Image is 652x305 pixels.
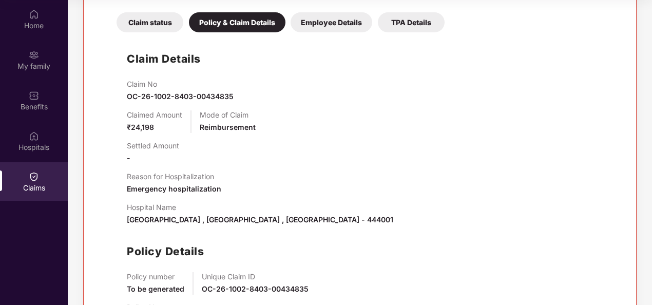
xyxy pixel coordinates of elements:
h1: Policy Details [127,243,204,260]
span: Reimbursement [200,123,256,131]
span: [GEOGRAPHIC_DATA] , [GEOGRAPHIC_DATA] , [GEOGRAPHIC_DATA] - 444001 [127,215,393,224]
p: Settled Amount [127,141,179,150]
img: svg+xml;base64,PHN2ZyB3aWR0aD0iMjAiIGhlaWdodD0iMjAiIHZpZXdCb3g9IjAgMCAyMCAyMCIgZmlsbD0ibm9uZSIgeG... [29,50,39,60]
span: To be generated [127,284,184,293]
span: OC-26-1002-8403-00434835 [127,92,234,101]
p: Mode of Claim [200,110,256,119]
img: svg+xml;base64,PHN2ZyBpZD0iQmVuZWZpdHMiIHhtbG5zPSJodHRwOi8vd3d3LnczLm9yZy8yMDAwL3N2ZyIgd2lkdGg9Ij... [29,90,39,101]
div: Claim status [117,12,183,32]
span: ₹24,198 [127,123,154,131]
span: OC-26-1002-8403-00434835 [202,284,309,293]
img: svg+xml;base64,PHN2ZyBpZD0iSG9zcGl0YWxzIiB4bWxucz0iaHR0cDovL3d3dy53My5vcmcvMjAwMC9zdmciIHdpZHRoPS... [29,131,39,141]
p: Policy number [127,272,184,281]
span: Emergency hospitalization [127,184,221,193]
p: Reason for Hospitalization [127,172,221,181]
img: svg+xml;base64,PHN2ZyBpZD0iSG9tZSIgeG1sbnM9Imh0dHA6Ly93d3cudzMub3JnLzIwMDAvc3ZnIiB3aWR0aD0iMjAiIG... [29,9,39,20]
div: TPA Details [378,12,445,32]
p: Hospital Name [127,203,393,212]
div: Policy & Claim Details [189,12,285,32]
p: Claimed Amount [127,110,182,119]
img: svg+xml;base64,PHN2ZyBpZD0iQ2xhaW0iIHhtbG5zPSJodHRwOi8vd3d3LnczLm9yZy8yMDAwL3N2ZyIgd2lkdGg9IjIwIi... [29,171,39,182]
span: - [127,154,130,162]
p: Claim No [127,80,234,88]
div: Employee Details [291,12,372,32]
h1: Claim Details [127,50,201,67]
p: Unique Claim ID [202,272,309,281]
